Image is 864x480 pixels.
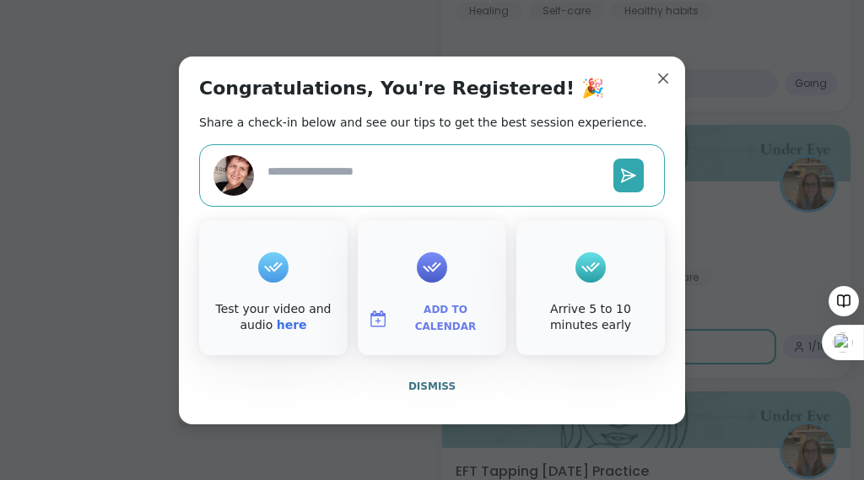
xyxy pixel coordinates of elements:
div: Test your video and audio [202,301,344,334]
span: Dismiss [408,380,456,392]
a: here [277,318,307,332]
button: Dismiss [199,369,665,404]
h1: Congratulations, You're Registered! 🎉 [199,77,604,100]
button: Add to Calendar [361,301,503,337]
h2: Share a check-in below and see our tips to get the best session experience. [199,114,647,131]
img: Karey123 [213,155,254,196]
img: ShareWell Logomark [368,309,388,329]
span: Add to Calendar [395,302,496,335]
div: Arrive 5 to 10 minutes early [520,301,661,334]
